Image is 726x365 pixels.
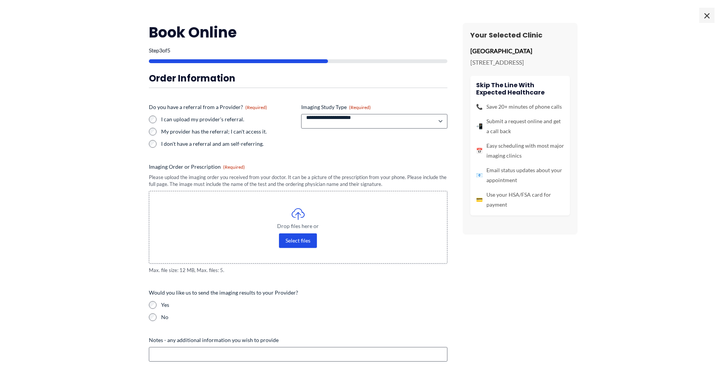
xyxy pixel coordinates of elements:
[470,45,570,57] p: [GEOGRAPHIC_DATA]
[161,301,447,309] label: Yes
[476,121,483,131] span: 📲
[223,164,245,170] span: (Required)
[245,104,267,110] span: (Required)
[159,47,162,54] span: 3
[476,116,564,136] li: Submit a request online and get a call back
[476,170,483,180] span: 📧
[476,102,564,112] li: Save 20+ minutes of phone calls
[476,141,564,161] li: Easy scheduling with most major imaging clinics
[149,163,447,171] label: Imaging Order or Prescription
[476,190,564,210] li: Use your HSA/FSA card for payment
[149,72,447,84] h3: Order Information
[476,165,564,185] li: Email status updates about your appointment
[149,23,447,42] h2: Book Online
[165,223,432,229] span: Drop files here or
[161,128,295,135] label: My provider has the referral; I can't access it.
[161,116,295,123] label: I can upload my provider's referral.
[476,146,483,156] span: 📅
[349,104,371,110] span: (Required)
[476,195,483,205] span: 💳
[476,102,483,112] span: 📞
[167,47,170,54] span: 5
[699,8,715,23] span: ×
[301,103,447,111] label: Imaging Study Type
[470,31,570,39] h3: Your Selected Clinic
[161,313,447,321] label: No
[149,336,447,344] label: Notes - any additional information you wish to provide
[470,57,570,68] p: [STREET_ADDRESS]
[279,233,317,248] button: select files, imaging order or prescription(required)
[149,289,298,297] legend: Would you like us to send the imaging results to your Provider?
[149,103,267,111] legend: Do you have a referral from a Provider?
[149,48,447,53] p: Step of
[476,81,564,96] h4: Skip the line with Expected Healthcare
[161,140,295,148] label: I don't have a referral and am self-referring.
[149,174,447,188] div: Please upload the imaging order you received from your doctor. It can be a picture of the prescri...
[149,267,447,274] span: Max. file size: 12 MB, Max. files: 5.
